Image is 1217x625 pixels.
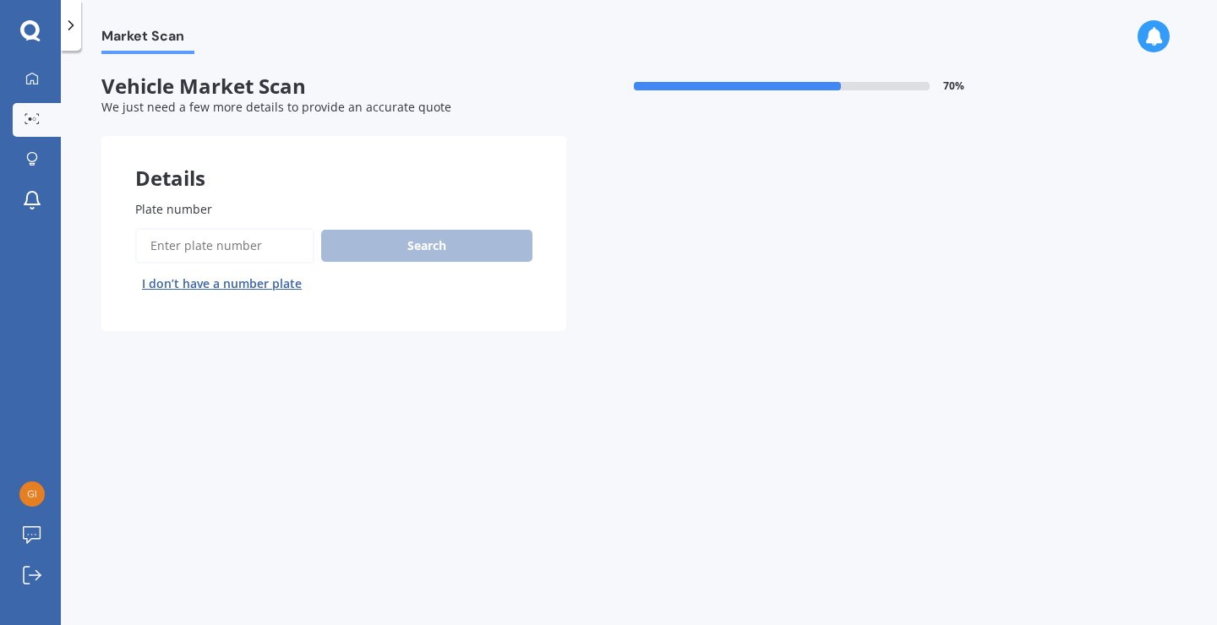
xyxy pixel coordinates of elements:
[101,99,451,115] span: We just need a few more details to provide an accurate quote
[135,228,314,264] input: Enter plate number
[101,74,566,99] span: Vehicle Market Scan
[101,136,566,187] div: Details
[135,201,212,217] span: Plate number
[943,80,964,92] span: 70 %
[135,270,308,297] button: I don’t have a number plate
[101,28,194,51] span: Market Scan
[19,481,45,507] img: d1a17c4cc048c8d4d8fb1b5bccc29793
